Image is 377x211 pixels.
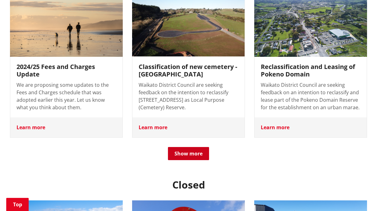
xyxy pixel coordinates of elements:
[6,198,29,211] a: Top
[261,81,360,111] p: Waikato District Council are seeking feedback on an intention to reclassify and lease part of the...
[139,63,238,78] h3: Classification of new cemetery - [GEOGRAPHIC_DATA]
[17,63,116,78] h3: 2024/25 Fees and Charges Update
[17,81,116,111] p: We are proposing some updates to the Fees and Charges schedule that was adopted earlier this year...
[132,117,245,137] div: Learn more
[255,117,367,137] div: Learn more
[168,147,209,160] button: Show more
[10,179,367,191] h2: Closed
[261,63,360,78] h3: Reclassification and Leasing of Pokeno Domain
[139,81,238,111] p: Waikato District Council are seeking feedback on the intention to reclassify [STREET_ADDRESS] as ...
[348,185,371,207] iframe: Messenger Launcher
[10,117,122,137] div: Learn more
